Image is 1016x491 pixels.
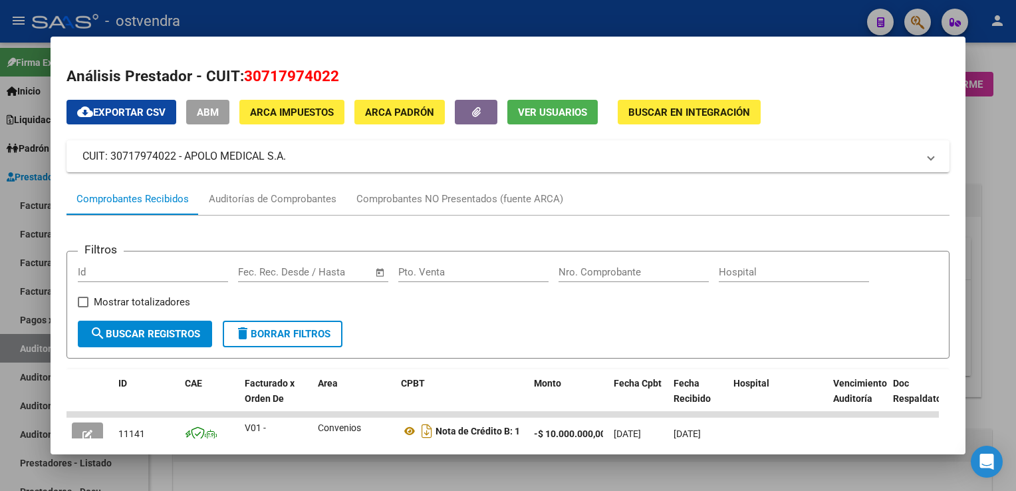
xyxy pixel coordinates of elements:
[186,100,229,124] button: ABM
[674,378,711,404] span: Fecha Recibido
[728,369,828,428] datatable-header-cell: Hospital
[893,378,953,404] span: Doc Respaldatoria
[401,426,520,454] strong: Nota de Crédito B: 1 - 8
[628,106,750,118] span: Buscar en Integración
[396,369,529,428] datatable-header-cell: CPBT
[518,106,587,118] span: Ver Usuarios
[94,294,190,310] span: Mostrar totalizadores
[235,328,330,340] span: Borrar Filtros
[614,428,641,439] span: [DATE]
[244,67,339,84] span: 30717974022
[235,325,251,341] mat-icon: delete
[185,378,202,389] span: CAE
[529,369,608,428] datatable-header-cell: Monto
[239,100,344,124] button: ARCA Impuestos
[118,378,127,389] span: ID
[66,100,176,124] button: Exportar CSV
[888,369,967,428] datatable-header-cell: Doc Respaldatoria
[828,369,888,428] datatable-header-cell: Vencimiento Auditoría
[674,428,701,439] span: [DATE]
[507,100,598,124] button: Ver Usuarios
[318,378,338,389] span: Area
[356,192,563,207] div: Comprobantes NO Presentados (fuente ARCA)
[90,328,200,340] span: Buscar Registros
[66,65,949,88] h2: Análisis Prestador - CUIT:
[614,378,662,389] span: Fecha Cpbt
[971,446,1003,478] div: Open Intercom Messenger
[78,241,124,258] h3: Filtros
[313,369,396,428] datatable-header-cell: Area
[733,378,769,389] span: Hospital
[82,148,917,164] mat-panel-title: CUIT: 30717974022 - APOLO MEDICAL S.A.
[401,378,425,389] span: CPBT
[372,265,388,280] button: Open calendar
[418,420,436,442] i: Descargar documento
[78,321,212,347] button: Buscar Registros
[245,378,295,404] span: Facturado x Orden De
[250,106,334,118] span: ARCA Impuestos
[77,104,93,120] mat-icon: cloud_download
[180,369,239,428] datatable-header-cell: CAE
[66,140,949,172] mat-expansion-panel-header: CUIT: 30717974022 - APOLO MEDICAL S.A.
[76,192,189,207] div: Comprobantes Recibidos
[833,378,887,404] span: Vencimiento Auditoría
[668,369,728,428] datatable-header-cell: Fecha Recibido
[534,428,606,439] strong: -$ 10.000.000,00
[238,266,292,278] input: Fecha inicio
[304,266,368,278] input: Fecha fin
[77,106,166,118] span: Exportar CSV
[365,106,434,118] span: ARCA Padrón
[113,369,180,428] datatable-header-cell: ID
[318,422,361,448] span: Convenios Globales
[608,369,668,428] datatable-header-cell: Fecha Cpbt
[118,428,145,439] span: 11141
[209,192,336,207] div: Auditorías de Comprobantes
[239,369,313,428] datatable-header-cell: Facturado x Orden De
[245,422,334,448] span: V01 - [GEOGRAPHIC_DATA]
[223,321,342,347] button: Borrar Filtros
[90,325,106,341] mat-icon: search
[618,100,761,124] button: Buscar en Integración
[354,100,445,124] button: ARCA Padrón
[197,106,219,118] span: ABM
[534,378,561,389] span: Monto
